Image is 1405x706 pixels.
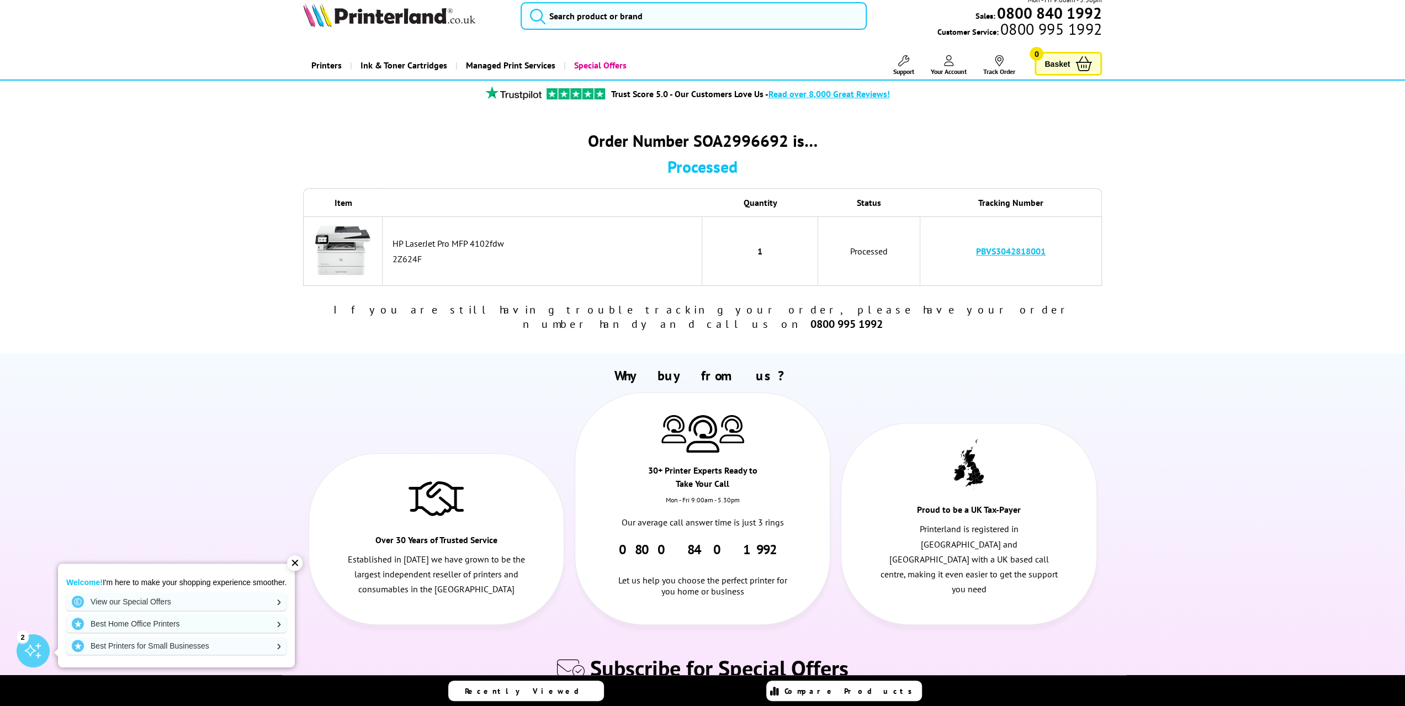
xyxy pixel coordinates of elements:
a: Managed Print Services [455,51,564,79]
span: Ink & Toner Cartridges [360,51,447,79]
a: View our Special Offers [66,593,287,611]
p: I'm here to make your shopping experience smoother. [66,577,287,587]
b: 0800 995 1992 [810,317,883,331]
a: Printers [303,51,350,79]
td: Processed [818,216,920,286]
a: 0800 840 1992 [995,8,1102,18]
img: Printerland Logo [303,3,475,27]
div: 2Z624F [393,253,696,264]
a: Track Order [983,55,1015,76]
div: Order Number SOA2996692 is… [303,130,1102,151]
a: Best Home Office Printers [66,615,287,633]
div: Over 30 Years of Trusted Service [373,533,500,552]
div: Mon - Fri 9:00am - 5.30pm [575,496,830,515]
span: Subscribe for Special Offers [590,654,849,682]
img: UK tax payer [953,439,984,490]
span: 0800 995 1992 [999,24,1102,34]
span: Recently Viewed [465,686,590,696]
span: Compare Products [784,686,918,696]
a: Recently Viewed [448,681,604,701]
img: Printer Experts [719,415,744,443]
a: Basket 0 [1035,52,1102,76]
a: 0800 840 1992 [619,541,786,558]
div: Proud to be a UK Tax-Payer [905,503,1033,522]
a: Compare Products [766,681,922,701]
div: 2 [17,630,29,643]
img: trustpilot rating [480,86,547,100]
a: Ink & Toner Cartridges [350,51,455,79]
input: Search product or brand [521,2,867,30]
th: Tracking Number [920,188,1102,216]
div: If you are still having trouble tracking your order, please have your order number handy and call... [303,302,1102,331]
a: Printerland Logo [303,3,507,29]
strong: Welcome! [66,578,103,587]
img: HP LaserJet Pro MFP 4102fdw [315,222,370,278]
p: Printerland is registered in [GEOGRAPHIC_DATA] and [GEOGRAPHIC_DATA] with a UK based call centre,... [880,522,1058,597]
div: ✕ [287,555,303,571]
th: Item [303,188,383,216]
div: 30+ Printer Experts Ready to Take Your Call [639,464,766,496]
p: Established in [DATE] we have grown to be the largest independent reseller of printers and consum... [347,552,526,597]
img: trustpilot rating [547,88,605,99]
th: Quantity [702,188,818,216]
span: Read over 8,000 Great Reviews! [768,88,889,99]
div: HP LaserJet Pro MFP 4102fdw [393,238,696,249]
a: Trust Score 5.0 - Our Customers Love Us -Read over 8,000 Great Reviews! [611,88,889,99]
div: Processed [303,156,1102,177]
td: 1 [702,216,818,286]
h2: Why buy from us? [303,367,1102,384]
p: Our average call answer time is just 3 rings [613,515,792,530]
a: Support [893,55,914,76]
a: PBVS3042818001 [976,246,1046,257]
img: Trusted Service [409,476,464,520]
span: Support [893,67,914,76]
a: Special Offers [564,51,635,79]
span: Your Account [931,67,967,76]
a: Your Account [931,55,967,76]
img: Printer Experts [686,415,719,453]
div: Let us help you choose the perfect printer for you home or business [613,558,792,597]
span: Basket [1045,56,1070,71]
b: 0800 840 1992 [997,3,1102,23]
img: Printer Experts [661,415,686,443]
span: Sales: [975,10,995,21]
th: Status [818,188,920,216]
span: 0 [1030,47,1043,61]
a: Best Printers for Small Businesses [66,637,287,655]
span: Customer Service: [937,24,1102,37]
